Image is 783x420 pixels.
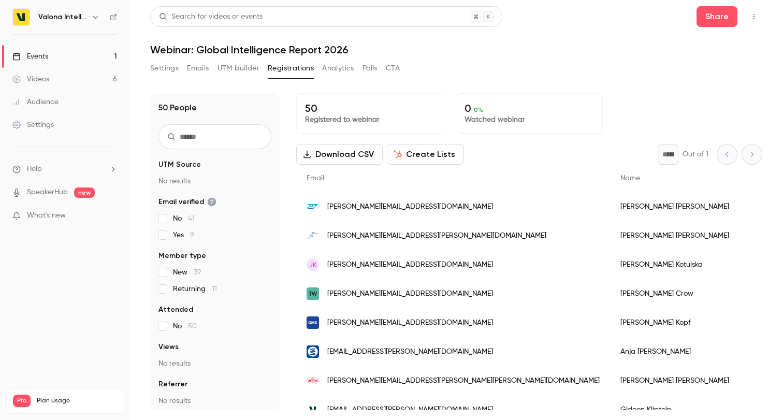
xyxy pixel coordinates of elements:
button: UTM builder [218,60,259,77]
button: Settings [150,60,179,77]
span: Pro [13,395,31,407]
span: JK [309,260,316,269]
span: 9 [190,231,194,239]
li: help-dropdown-opener [12,164,117,175]
p: 50 [305,102,434,114]
div: [PERSON_NAME] Crow [610,279,754,308]
span: 50 [188,323,197,330]
button: Emails [187,60,209,77]
a: SpeakerHub [27,187,68,198]
button: Download CSV [296,144,383,165]
span: Help [27,164,42,175]
span: Views [158,342,179,352]
span: New [173,267,201,278]
h1: 50 People [158,102,197,114]
span: 0 % [474,106,483,113]
span: [PERSON_NAME][EMAIL_ADDRESS][DOMAIN_NAME] [327,259,493,270]
span: Member type [158,251,206,261]
img: sap.com [307,200,319,213]
span: Referrer [158,379,187,389]
span: [EMAIL_ADDRESS][PERSON_NAME][DOMAIN_NAME] [327,404,493,415]
p: Watched webinar [465,114,594,125]
span: No [173,213,195,224]
img: zentis.de [307,374,319,387]
div: Videos [12,74,49,84]
div: Anja [PERSON_NAME] [610,337,754,366]
div: [PERSON_NAME] Kotulska [610,250,754,279]
div: Audience [12,97,59,107]
img: goodyear.com [307,229,319,242]
p: 0 [465,102,594,114]
h1: Webinar: Global Intelligence Report 2026 [150,44,762,56]
span: [EMAIL_ADDRESS][PERSON_NAME][DOMAIN_NAME] [327,346,493,357]
div: Events [12,51,48,62]
h6: Valona Intelligence [38,12,87,22]
span: Yes [173,230,194,240]
img: valonaintelligence.com [307,403,319,416]
span: Name [620,175,640,182]
div: [PERSON_NAME] Kopf [610,308,754,337]
div: [PERSON_NAME] [PERSON_NAME] [610,192,754,221]
span: 39 [194,269,201,276]
div: [PERSON_NAME] [PERSON_NAME] [610,366,754,395]
button: Registrations [268,60,314,77]
span: Plan usage [37,397,117,405]
section: facet-groups [158,160,271,406]
span: [PERSON_NAME][EMAIL_ADDRESS][DOMAIN_NAME] [327,201,493,212]
button: Create Lists [387,144,464,165]
span: Email [307,175,324,182]
span: Attended [158,305,193,315]
span: [PERSON_NAME][EMAIL_ADDRESS][DOMAIN_NAME] [327,317,493,328]
div: [PERSON_NAME] [PERSON_NAME] [610,221,754,250]
button: Share [697,6,737,27]
span: new [74,187,95,198]
span: No [173,321,197,331]
p: No results [158,358,271,369]
span: Email verified [158,197,216,207]
img: taylorwessing.com [307,287,319,300]
img: witzenmann.com [307,345,319,358]
img: Valona Intelligence [13,9,30,25]
span: Returning [173,284,217,294]
span: [PERSON_NAME][EMAIL_ADDRESS][DOMAIN_NAME] [327,288,493,299]
p: No results [158,396,271,406]
span: [PERSON_NAME][EMAIL_ADDRESS][PERSON_NAME][PERSON_NAME][DOMAIN_NAME] [327,375,600,386]
div: Settings [12,120,54,130]
p: Registered to webinar [305,114,434,125]
button: CTA [386,60,400,77]
span: 11 [212,285,217,293]
p: Out of 1 [683,149,708,160]
span: [PERSON_NAME][EMAIL_ADDRESS][PERSON_NAME][DOMAIN_NAME] [327,230,546,241]
span: UTM Source [158,160,201,170]
span: 41 [188,215,195,222]
img: gmx.de [307,316,319,329]
span: What's new [27,210,66,221]
p: No results [158,176,271,186]
button: Polls [363,60,378,77]
button: Analytics [322,60,354,77]
div: Search for videos or events [159,11,263,22]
